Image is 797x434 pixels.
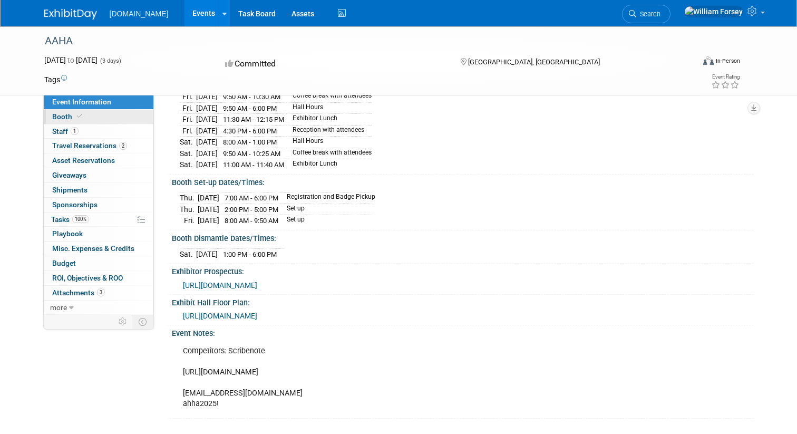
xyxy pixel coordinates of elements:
[636,10,660,18] span: Search
[66,56,76,64] span: to
[44,183,153,197] a: Shipments
[172,295,753,308] div: Exhibit Hall Floor Plan:
[637,55,740,71] div: Event Format
[119,142,127,150] span: 2
[110,9,169,18] span: [DOMAIN_NAME]
[172,175,753,188] div: Booth Set-up Dates/Times:
[52,171,86,179] span: Giveaways
[180,159,196,170] td: Sat.
[286,125,372,137] td: Reception with attendees
[622,5,670,23] a: Search
[180,148,196,159] td: Sat.
[286,114,372,126] td: Exhibitor Lunch
[198,215,219,226] td: [DATE]
[44,271,153,285] a: ROI, Objectives & ROO
[52,141,127,150] span: Travel Reservations
[180,215,198,226] td: Fri.
[468,58,600,66] span: [GEOGRAPHIC_DATA], [GEOGRAPHIC_DATA]
[97,288,105,296] span: 3
[44,124,153,139] a: Staff1
[44,213,153,227] a: Tasks100%
[44,256,153,271] a: Budget
[223,161,284,169] span: 11:00 AM - 11:40 AM
[52,259,76,267] span: Budget
[44,139,153,153] a: Travel Reservations2
[44,74,67,85] td: Tags
[41,32,681,51] div: AAHA
[183,281,257,290] a: [URL][DOMAIN_NAME]
[223,104,277,112] span: 9:50 AM - 6:00 PM
[44,153,153,168] a: Asset Reservations
[172,230,753,244] div: Booth Dismantle Dates/Times:
[280,215,375,226] td: Set up
[172,325,753,339] div: Event Notes:
[180,102,196,114] td: Fri.
[172,264,753,277] div: Exhibitor Prospectus:
[44,168,153,182] a: Giveaways
[114,315,132,329] td: Personalize Event Tab Strip
[225,217,278,225] span: 8:00 AM - 9:50 AM
[44,242,153,256] a: Misc. Expenses & Credits
[196,125,218,137] td: [DATE]
[286,148,372,159] td: Coffee break with attendees
[180,248,196,259] td: Sat.
[52,288,105,297] span: Attachments
[44,110,153,124] a: Booth
[180,114,196,126] td: Fri.
[44,286,153,300] a: Attachments3
[684,6,743,17] img: William Forsey
[44,9,97,20] img: ExhibitDay
[44,56,98,64] span: [DATE] [DATE]
[715,57,740,65] div: In-Person
[286,102,372,114] td: Hall Hours
[52,200,98,209] span: Sponsorships
[77,113,82,119] i: Booth reservation complete
[52,127,79,136] span: Staff
[225,206,278,214] span: 2:00 PM - 5:00 PM
[225,194,278,202] span: 7:00 AM - 6:00 PM
[52,244,134,253] span: Misc. Expenses & Credits
[196,248,218,259] td: [DATE]
[223,93,280,101] span: 9:50 AM - 10:30 AM
[711,74,740,80] div: Event Rating
[180,192,198,204] td: Thu.
[196,159,218,170] td: [DATE]
[44,198,153,212] a: Sponsorships
[52,98,111,106] span: Event Information
[71,127,79,135] span: 1
[223,150,280,158] span: 9:50 AM - 10:25 AM
[132,315,153,329] td: Toggle Event Tabs
[286,91,372,102] td: Coffee break with attendees
[44,301,153,315] a: more
[99,57,121,64] span: (3 days)
[703,56,714,65] img: Format-Inperson.png
[52,112,84,121] span: Booth
[280,204,375,215] td: Set up
[223,115,284,123] span: 11:30 AM - 12:15 PM
[176,341,639,414] div: Competitors: Scribenote [URL][DOMAIN_NAME] [EMAIL_ADDRESS][DOMAIN_NAME] ahha2025!
[196,102,218,114] td: [DATE]
[198,204,219,215] td: [DATE]
[222,55,443,73] div: Committed
[72,215,89,223] span: 100%
[286,137,372,148] td: Hall Hours
[223,250,277,258] span: 1:00 PM - 6:00 PM
[52,156,115,165] span: Asset Reservations
[196,137,218,148] td: [DATE]
[44,95,153,109] a: Event Information
[196,114,218,126] td: [DATE]
[44,227,153,241] a: Playbook
[50,303,67,312] span: more
[183,312,257,320] a: [URL][DOMAIN_NAME]
[52,274,123,282] span: ROI, Objectives & ROO
[180,91,196,102] td: Fri.
[198,192,219,204] td: [DATE]
[286,159,372,170] td: Exhibitor Lunch
[52,229,83,238] span: Playbook
[180,137,196,148] td: Sat.
[196,148,218,159] td: [DATE]
[280,192,375,204] td: Registration and Badge Pickup
[52,186,88,194] span: Shipments
[180,125,196,137] td: Fri.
